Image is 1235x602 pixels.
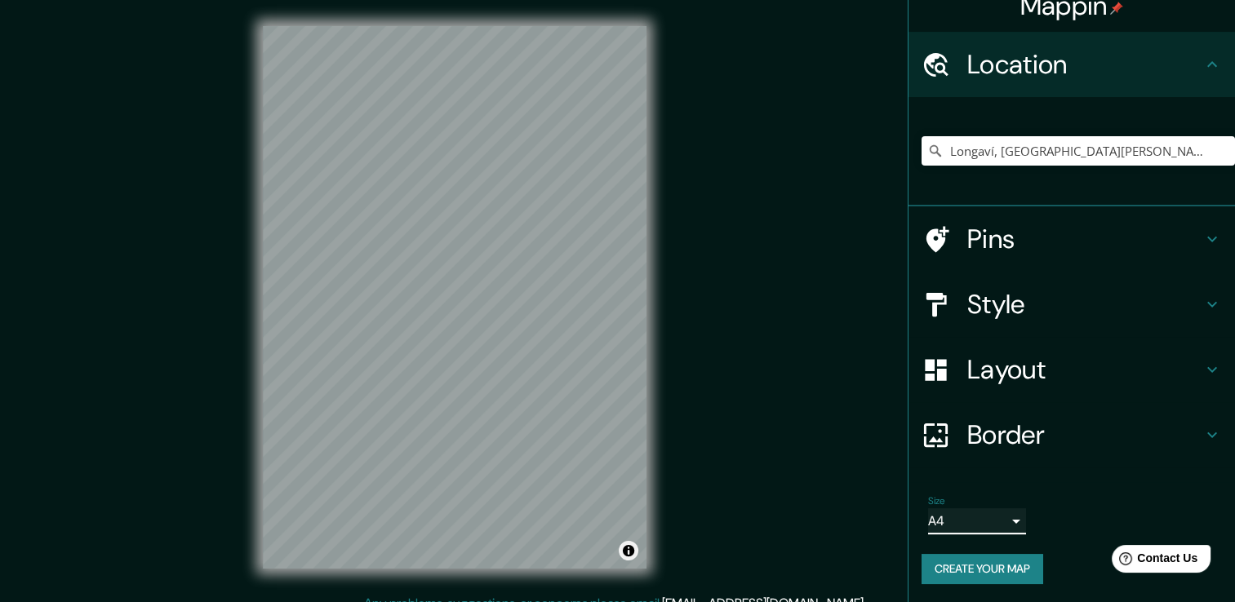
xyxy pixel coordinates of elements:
button: Toggle attribution [619,541,638,560]
h4: Layout [967,353,1202,386]
h4: Style [967,288,1202,321]
input: Pick your city or area [922,136,1235,166]
h4: Location [967,48,1202,81]
div: Style [908,272,1235,337]
canvas: Map [263,26,646,569]
label: Size [928,494,945,508]
div: Border [908,402,1235,467]
img: pin-icon.png [1110,2,1123,15]
h4: Pins [967,223,1202,255]
div: A4 [928,508,1026,534]
div: Pins [908,206,1235,272]
div: Location [908,32,1235,97]
h4: Border [967,418,1202,451]
button: Create your map [922,554,1043,584]
div: Layout [908,337,1235,402]
iframe: Help widget launcher [1090,538,1217,584]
